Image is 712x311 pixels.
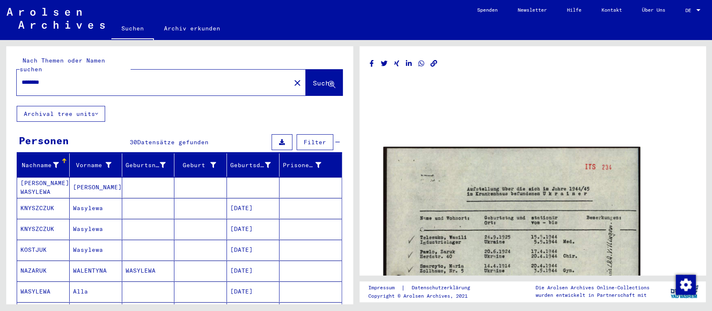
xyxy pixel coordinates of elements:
[73,161,111,170] div: Vorname
[227,281,279,302] mat-cell: [DATE]
[178,161,216,170] div: Geburt‏
[137,138,209,146] span: Datensätze gefunden
[230,158,281,172] div: Geburtsdatum
[17,240,70,260] mat-cell: KOSTJUK
[536,284,649,291] p: Die Arolsen Archives Online-Collections
[17,198,70,218] mat-cell: KNYSZCZUK
[17,106,105,122] button: Archival tree units
[392,58,401,69] button: Share on Xing
[73,158,122,172] div: Vorname
[227,219,279,239] mat-cell: [DATE]
[17,177,70,198] mat-cell: [PERSON_NAME] WASYLEWA
[367,58,376,69] button: Share on Facebook
[292,78,302,88] mat-icon: close
[227,261,279,281] mat-cell: [DATE]
[417,58,426,69] button: Share on WhatsApp
[405,283,480,292] a: Datenschutzerklärung
[368,283,480,292] div: |
[111,18,154,40] a: Suchen
[279,153,342,177] mat-header-cell: Prisoner #
[304,138,326,146] span: Filter
[17,281,70,302] mat-cell: WASYLEWA
[70,219,122,239] mat-cell: Wasylewa
[70,198,122,218] mat-cell: Wasylewa
[669,281,700,302] img: yv_logo.png
[227,198,279,218] mat-cell: [DATE]
[405,58,413,69] button: Share on LinkedIn
[154,18,230,38] a: Archiv erkunden
[7,8,105,29] img: Arolsen_neg.svg
[536,291,649,299] p: wurden entwickelt in Partnerschaft mit
[20,161,59,170] div: Nachname
[380,58,389,69] button: Share on Twitter
[685,8,694,13] span: DE
[174,153,227,177] mat-header-cell: Geburt‏
[227,153,279,177] mat-header-cell: Geburtsdatum
[122,261,175,281] mat-cell: WASYLEWA
[20,158,69,172] div: Nachname
[368,283,401,292] a: Impressum
[70,177,122,198] mat-cell: [PERSON_NAME]
[313,79,334,87] span: Suche
[70,261,122,281] mat-cell: WALENTYNA
[20,57,105,73] mat-label: Nach Themen oder Namen suchen
[70,281,122,302] mat-cell: Alla
[430,58,438,69] button: Copy link
[70,240,122,260] mat-cell: Wasylewa
[130,138,137,146] span: 30
[297,134,333,150] button: Filter
[227,240,279,260] mat-cell: [DATE]
[676,275,696,295] img: Zustimmung ändern
[283,158,332,172] div: Prisoner #
[289,74,306,91] button: Clear
[230,161,271,170] div: Geburtsdatum
[17,153,70,177] mat-header-cell: Nachname
[306,70,342,95] button: Suche
[70,153,122,177] mat-header-cell: Vorname
[17,261,70,281] mat-cell: NAZARUK
[122,153,175,177] mat-header-cell: Geburtsname
[368,292,480,300] p: Copyright © Arolsen Archives, 2021
[675,274,695,294] div: Zustimmung ändern
[17,219,70,239] mat-cell: KNYSZCZUK
[19,133,69,148] div: Personen
[283,161,321,170] div: Prisoner #
[126,158,176,172] div: Geburtsname
[126,161,166,170] div: Geburtsname
[178,158,226,172] div: Geburt‏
